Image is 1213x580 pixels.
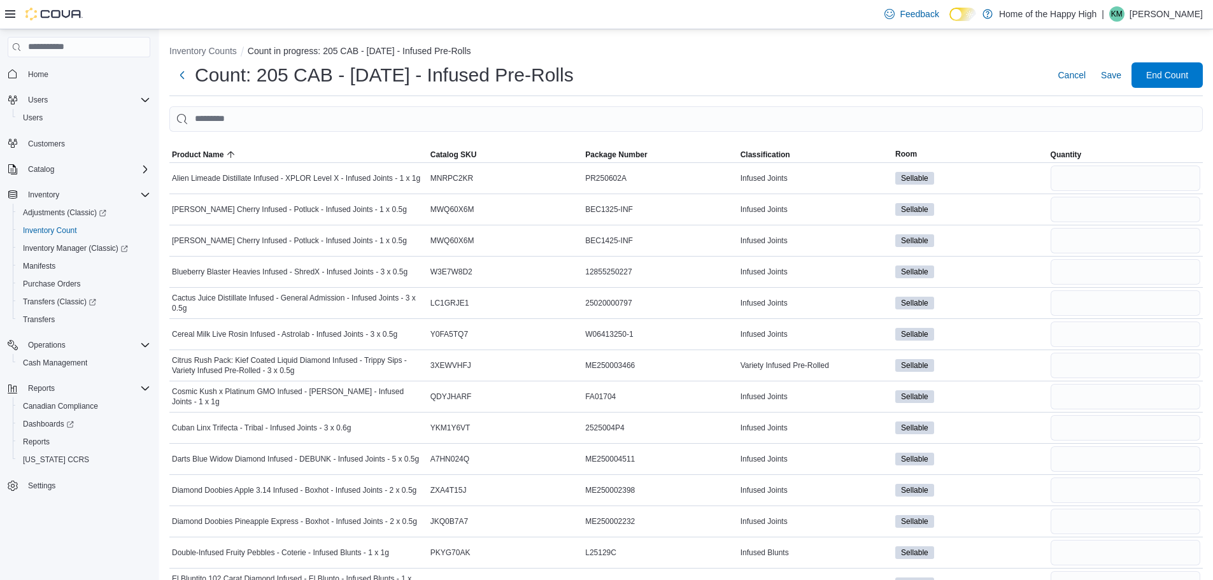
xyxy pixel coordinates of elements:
[28,164,54,174] span: Catalog
[583,514,737,529] div: ME250002232
[23,92,53,108] button: Users
[169,106,1203,132] input: This is a search bar. After typing your query, hit enter to filter the results lower in the page.
[1053,62,1091,88] button: Cancel
[23,297,96,307] span: Transfers (Classic)
[583,420,737,435] div: 2525004P4
[18,110,48,125] a: Users
[18,355,150,371] span: Cash Management
[999,6,1096,22] p: Home of the Happy High
[18,312,60,327] a: Transfers
[18,294,101,309] a: Transfers (Classic)
[1146,69,1188,81] span: End Count
[949,8,976,21] input: Dark Mode
[23,243,128,253] span: Inventory Manager (Classic)
[18,452,150,467] span: Washington CCRS
[23,315,55,325] span: Transfers
[901,422,928,434] span: Sellable
[741,485,788,495] span: Infused Joints
[169,62,195,88] button: Next
[13,311,155,329] button: Transfers
[28,69,48,80] span: Home
[1058,69,1086,81] span: Cancel
[583,358,737,373] div: ME250003466
[583,389,737,404] div: FA01704
[18,399,150,414] span: Canadian Compliance
[13,275,155,293] button: Purchase Orders
[741,173,788,183] span: Infused Joints
[901,516,928,527] span: Sellable
[23,225,77,236] span: Inventory Count
[1051,150,1082,160] span: Quantity
[3,91,155,109] button: Users
[172,386,425,407] span: Cosmic Kush x Platinum GMO Infused - [PERSON_NAME] - Infused Joints - 1 x 1g
[23,381,60,396] button: Reports
[901,547,928,558] span: Sellable
[895,515,934,528] span: Sellable
[23,455,89,465] span: [US_STATE] CCRS
[430,298,469,308] span: LC1GRJE1
[430,329,468,339] span: Y0FA5TQ7
[430,516,468,527] span: JKQ0B7A7
[741,360,829,371] span: Variety Infused Pre-Rolled
[900,8,939,20] span: Feedback
[741,236,788,246] span: Infused Joints
[28,340,66,350] span: Operations
[3,476,155,495] button: Settings
[430,236,474,246] span: MWQ60X6M
[895,484,934,497] span: Sellable
[172,204,407,215] span: [PERSON_NAME] Cherry Infused - Potluck - Infused Joints - 1 x 0.5g
[8,60,150,528] nav: Complex example
[18,434,150,449] span: Reports
[18,355,92,371] a: Cash Management
[895,297,934,309] span: Sellable
[741,204,788,215] span: Infused Joints
[741,516,788,527] span: Infused Joints
[901,391,928,402] span: Sellable
[18,416,79,432] a: Dashboards
[13,397,155,415] button: Canadian Compliance
[172,236,407,246] span: [PERSON_NAME] Cherry Infused - Potluck - Infused Joints - 1 x 0.5g
[13,433,155,451] button: Reports
[23,162,59,177] button: Catalog
[1131,62,1203,88] button: End Count
[13,204,155,222] a: Adjustments (Classic)
[1101,69,1121,81] span: Save
[13,415,155,433] a: Dashboards
[741,423,788,433] span: Infused Joints
[18,241,150,256] span: Inventory Manager (Classic)
[13,109,155,127] button: Users
[1096,62,1126,88] button: Save
[23,477,150,493] span: Settings
[172,423,351,433] span: Cuban Linx Trifecta - Tribal - Infused Joints - 3 x 0.6g
[583,545,737,560] div: L25129C
[172,485,416,495] span: Diamond Doobies Apple 3.14 Infused - Boxhot - Infused Joints - 2 x 0.5g
[23,136,150,152] span: Customers
[248,46,471,56] button: Count in progress: 205 CAB - [DATE] - Infused Pre-Rolls
[895,149,917,159] span: Room
[18,276,150,292] span: Purchase Orders
[28,383,55,393] span: Reports
[18,294,150,309] span: Transfers (Classic)
[18,312,150,327] span: Transfers
[23,67,53,82] a: Home
[23,337,71,353] button: Operations
[583,295,737,311] div: 25020000797
[901,453,928,465] span: Sellable
[583,451,737,467] div: ME250004511
[13,239,155,257] a: Inventory Manager (Classic)
[430,204,474,215] span: MWQ60X6M
[18,223,150,238] span: Inventory Count
[1130,6,1203,22] p: [PERSON_NAME]
[3,379,155,397] button: Reports
[901,173,928,184] span: Sellable
[430,423,471,433] span: YKM1Y6VT
[28,139,65,149] span: Customers
[430,454,469,464] span: A7HN024Q
[28,95,48,105] span: Users
[13,222,155,239] button: Inventory Count
[583,202,737,217] div: BEC1325-INF
[3,65,155,83] button: Home
[13,257,155,275] button: Manifests
[23,187,64,202] button: Inventory
[172,329,397,339] span: Cereal Milk Live Rosin Infused - Astrolab - Infused Joints - 3 x 0.5g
